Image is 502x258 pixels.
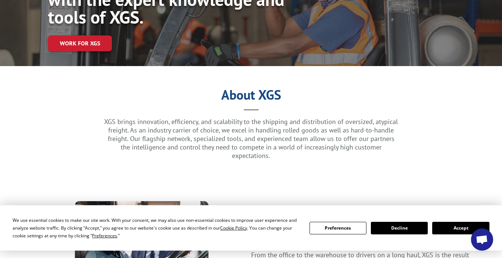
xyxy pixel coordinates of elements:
[50,90,452,104] h1: About XGS
[371,222,428,234] button: Decline
[432,222,489,234] button: Accept
[103,117,399,160] p: XGS brings innovation, efficiency, and scalability to the shipping and distribution of oversized,...
[471,228,493,251] div: Open chat
[92,233,117,239] span: Preferences
[13,216,300,240] div: We use essential cookies to make our site work. With your consent, we may also use non-essential ...
[310,222,366,234] button: Preferences
[48,35,112,51] a: Work for XGS
[220,225,247,231] span: Cookie Policy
